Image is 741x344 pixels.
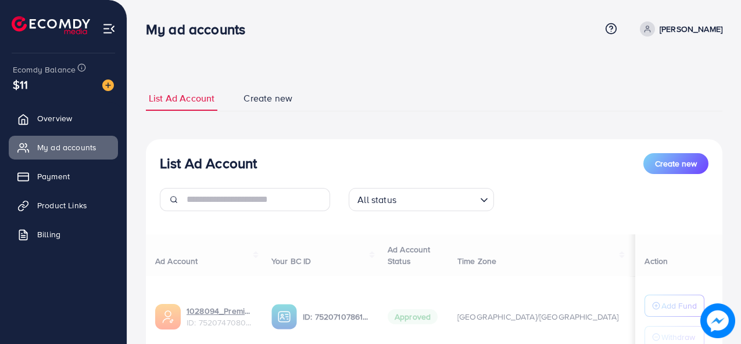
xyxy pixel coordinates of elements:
img: logo [12,16,90,34]
span: Product Links [37,200,87,211]
span: Create new [655,158,697,169]
button: Create new [643,153,708,174]
h3: My ad accounts [146,21,255,38]
div: Search for option [349,188,494,211]
span: My ad accounts [37,142,96,153]
span: List Ad Account [149,92,214,105]
span: All status [355,191,399,208]
img: menu [102,22,116,35]
span: Ecomdy Balance [13,64,76,75]
img: image [700,303,735,338]
span: Billing [37,229,60,240]
a: Billing [9,223,118,246]
img: image [102,79,114,91]
a: Product Links [9,194,118,217]
h3: List Ad Account [160,155,257,172]
span: Payment [37,171,70,182]
span: Overview [37,113,72,124]
a: My ad accounts [9,136,118,159]
span: $11 [13,76,28,93]
a: Payment [9,165,118,188]
input: Search for option [400,189,475,208]
p: [PERSON_NAME] [660,22,722,36]
a: Overview [9,107,118,130]
span: Create new [244,92,292,105]
a: [PERSON_NAME] [635,21,722,37]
